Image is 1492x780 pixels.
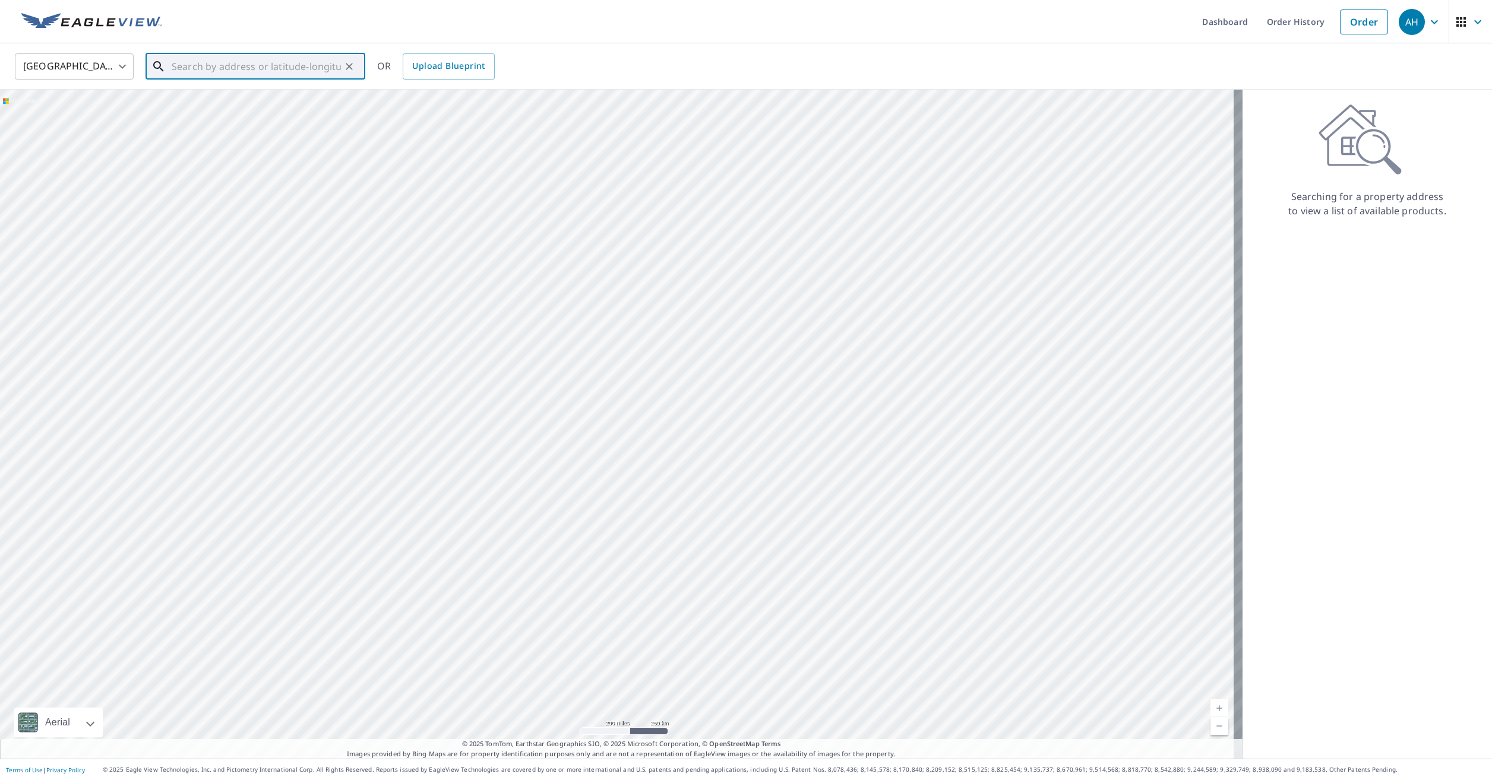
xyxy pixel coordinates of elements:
[761,739,781,748] a: Terms
[172,50,341,83] input: Search by address or latitude-longitude
[6,766,85,773] p: |
[377,53,495,80] div: OR
[403,53,494,80] a: Upload Blueprint
[462,739,781,749] span: © 2025 TomTom, Earthstar Geographics SIO, © 2025 Microsoft Corporation, ©
[412,59,485,74] span: Upload Blueprint
[1288,189,1447,218] p: Searching for a property address to view a list of available products.
[14,708,103,737] div: Aerial
[103,765,1486,774] p: © 2025 Eagle View Technologies, Inc. and Pictometry International Corp. All Rights Reserved. Repo...
[42,708,74,737] div: Aerial
[21,13,162,31] img: EV Logo
[1340,9,1388,34] a: Order
[1210,717,1228,735] a: Current Level 5, Zoom Out
[709,739,759,748] a: OpenStreetMap
[6,766,43,774] a: Terms of Use
[46,766,85,774] a: Privacy Policy
[15,50,134,83] div: [GEOGRAPHIC_DATA]
[341,58,358,75] button: Clear
[1399,9,1425,35] div: AH
[1210,699,1228,717] a: Current Level 5, Zoom In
